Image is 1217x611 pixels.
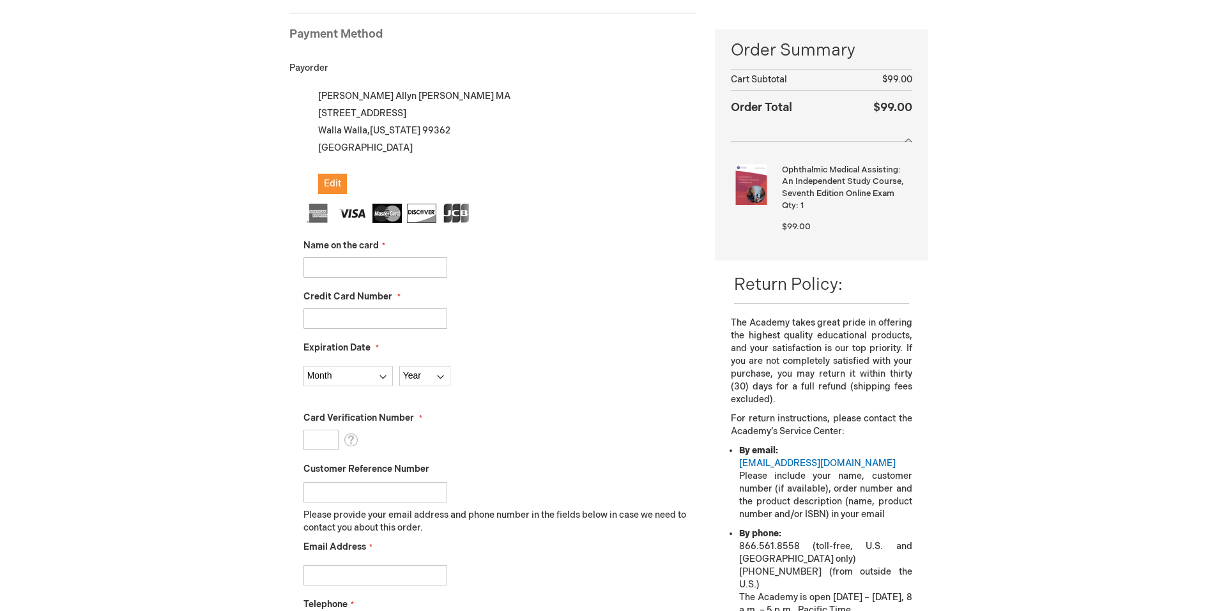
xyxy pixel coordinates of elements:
span: Qty [782,200,796,211]
div: Payment Method [289,26,696,49]
li: Please include your name, customer number (if available), order number and the product descriptio... [739,444,912,521]
span: $99.00 [782,222,811,232]
img: Ophthalmic Medical Assisting: An Independent Study Course, Seventh Edition Online Exam [731,164,772,205]
span: 1 [800,200,804,211]
span: [US_STATE] [370,125,420,136]
th: Cart Subtotal [731,70,846,91]
span: Return Policy: [734,275,843,295]
img: JCB [441,204,471,223]
span: Telephone [303,599,348,610]
div: [PERSON_NAME] Allyn [PERSON_NAME] MA [STREET_ADDRESS] Walla Walla , 99362 [GEOGRAPHIC_DATA] [303,87,696,194]
span: Name on the card [303,240,379,251]
span: Expiration Date [303,342,371,353]
img: American Express [303,204,333,223]
span: Email Address [303,541,366,552]
p: The Academy takes great pride in offering the highest quality educational products, and your sati... [731,317,912,406]
strong: Ophthalmic Medical Assisting: An Independent Study Course, Seventh Edition Online Exam [782,164,908,200]
span: Customer Reference Number [303,464,429,474]
span: $99.00 [882,74,912,85]
img: MasterCard [372,204,402,223]
span: Card Verification Number [303,412,414,423]
span: Edit [324,178,341,189]
p: Please provide your email address and phone number in the fields below in case we need to contact... [303,509,696,534]
input: Credit Card Number [303,308,447,329]
strong: By phone: [739,528,781,539]
img: Discover [407,204,436,223]
span: Credit Card Number [303,291,392,302]
a: [EMAIL_ADDRESS][DOMAIN_NAME] [739,458,896,469]
span: Order Summary [731,39,912,69]
strong: By email: [739,445,778,456]
button: Edit [318,174,347,194]
span: Payorder [289,63,328,73]
input: Card Verification Number [303,430,339,450]
strong: Order Total [731,98,792,116]
p: For return instructions, please contact the Academy’s Service Center: [731,412,912,438]
img: Visa [338,204,367,223]
span: $99.00 [873,101,912,114]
